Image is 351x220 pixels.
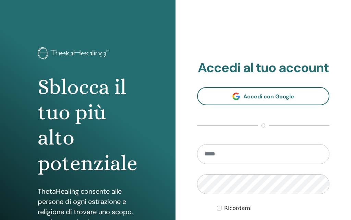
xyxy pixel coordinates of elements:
[197,60,329,76] h2: Accedi al tuo account
[243,93,294,100] span: Accedi con Google
[224,204,252,212] label: Ricordami
[217,204,329,212] div: Keep me authenticated indefinitely or until I manually logout
[38,74,137,176] h1: Sblocca il tuo più alto potenziale
[197,87,329,105] a: Accedi con Google
[258,122,269,130] span: o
